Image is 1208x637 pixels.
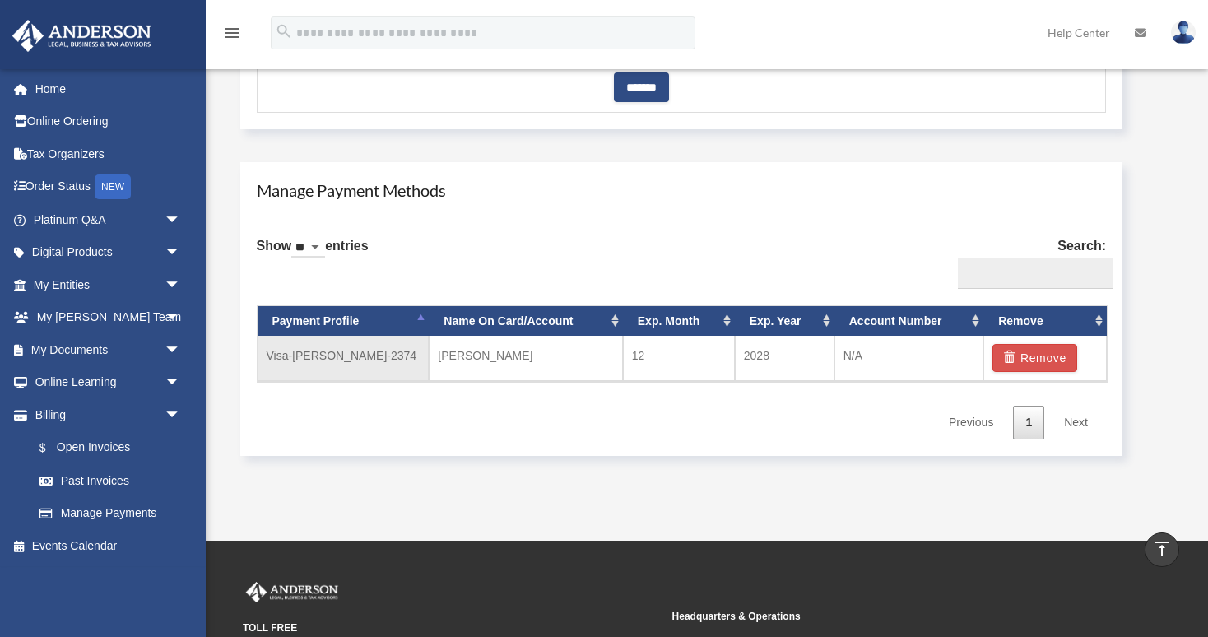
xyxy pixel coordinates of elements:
a: Online Learningarrow_drop_down [12,366,206,399]
small: Headquarters & Operations [672,608,1090,625]
span: arrow_drop_down [165,236,197,270]
span: arrow_drop_down [165,301,197,335]
a: My [PERSON_NAME] Teamarrow_drop_down [12,301,206,334]
a: My Documentsarrow_drop_down [12,333,206,366]
i: search [275,22,293,40]
td: 12 [623,336,735,381]
a: Manage Payments [23,497,197,530]
label: Show entries [257,235,369,274]
th: Name On Card/Account: activate to sort column ascending [429,306,622,337]
img: Anderson Advisors Platinum Portal [7,20,156,52]
a: 1 [1013,406,1044,439]
img: User Pic [1171,21,1196,44]
a: menu [222,29,242,43]
td: N/A [834,336,983,381]
th: Payment Profile: activate to sort column descending [258,306,430,337]
a: $Open Invoices [23,431,206,465]
th: Remove: activate to sort column ascending [983,306,1107,337]
a: Home [12,72,206,105]
i: menu [222,23,242,43]
a: My Entitiesarrow_drop_down [12,268,206,301]
select: Showentries [291,239,325,258]
span: arrow_drop_down [165,333,197,367]
th: Account Number: activate to sort column ascending [834,306,983,337]
span: arrow_drop_down [165,203,197,237]
h4: Manage Payment Methods [257,179,1107,202]
a: Next [1052,406,1100,439]
th: Exp. Year: activate to sort column ascending [735,306,834,337]
i: vertical_align_top [1152,539,1172,559]
a: Tax Organizers [12,137,206,170]
span: arrow_drop_down [165,268,197,302]
input: Search: [958,258,1113,289]
a: Past Invoices [23,464,206,497]
td: Visa-[PERSON_NAME]-2374 [258,336,430,381]
td: 2028 [735,336,834,381]
span: arrow_drop_down [165,366,197,400]
small: TOLL FREE [243,620,661,637]
a: Platinum Q&Aarrow_drop_down [12,203,206,236]
a: Events Calendar [12,529,206,562]
img: Anderson Advisors Platinum Portal [243,582,341,603]
button: Remove [992,344,1077,372]
td: [PERSON_NAME] [429,336,622,381]
th: Exp. Month: activate to sort column ascending [623,306,735,337]
a: Order StatusNEW [12,170,206,204]
a: Digital Productsarrow_drop_down [12,236,206,269]
div: NEW [95,174,131,199]
a: vertical_align_top [1145,532,1179,567]
a: Billingarrow_drop_down [12,398,206,431]
label: Search: [951,235,1106,289]
span: $ [49,438,57,458]
span: arrow_drop_down [165,398,197,432]
a: Previous [936,406,1006,439]
a: Online Ordering [12,105,206,138]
